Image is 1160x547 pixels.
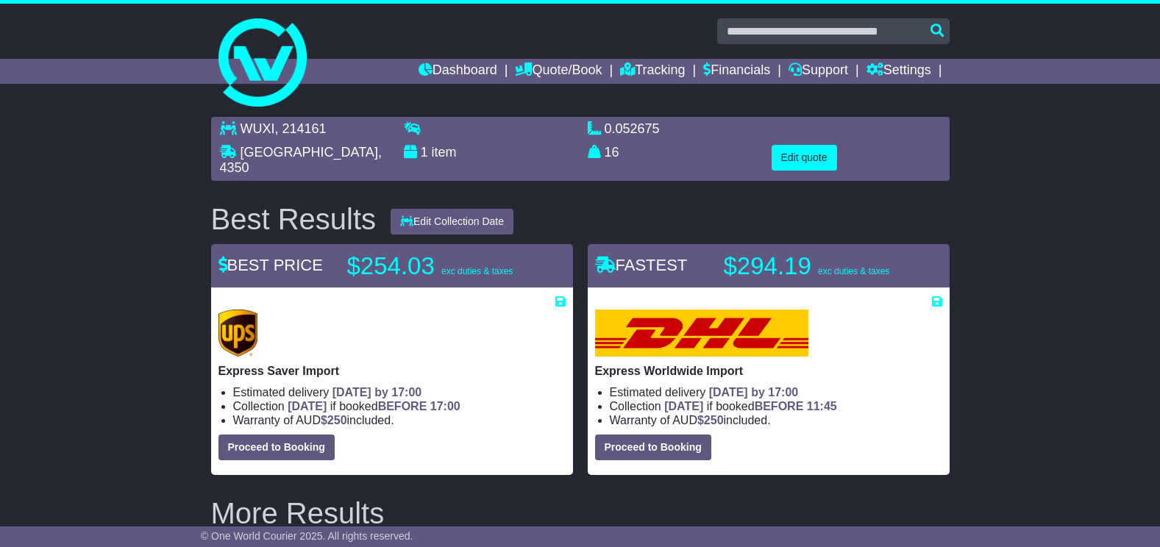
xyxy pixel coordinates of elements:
span: FASTEST [595,256,688,274]
span: [DATE] by 17:00 [709,386,799,398]
span: [DATE] by 17:00 [332,386,422,398]
a: Quote/Book [515,59,602,84]
span: 11:45 [807,400,837,412]
h2: More Results [211,497,950,529]
span: exc duties & taxes [818,266,889,276]
span: 250 [704,414,724,426]
span: [DATE] [664,400,703,412]
span: , 214161 [275,121,327,136]
button: Edit quote [772,145,837,171]
p: Express Worldwide Import [595,364,942,378]
button: Edit Collection Date [391,209,513,235]
li: Collection [233,399,566,413]
a: Financials [703,59,770,84]
span: if booked [288,400,460,412]
span: 0.052675 [605,121,660,136]
a: Dashboard [419,59,497,84]
li: Estimated delivery [233,385,566,399]
button: Proceed to Booking [218,435,335,460]
li: Warranty of AUD included. [610,413,942,427]
span: exc duties & taxes [441,266,513,276]
span: 1 [421,145,428,160]
span: $ [321,414,347,426]
span: WUXI [241,121,275,136]
li: Warranty of AUD included. [233,413,566,427]
span: © One World Courier 2025. All rights reserved. [201,530,413,542]
li: Estimated delivery [610,385,942,399]
span: item [432,145,457,160]
p: $254.03 [347,251,531,281]
p: $294.19 [724,251,908,281]
p: Express Saver Import [218,364,566,378]
span: BEST PRICE [218,256,323,274]
span: 250 [327,414,347,426]
a: Settings [867,59,931,84]
span: [GEOGRAPHIC_DATA] [241,145,378,160]
span: [DATE] [288,400,327,412]
span: BEFORE [755,400,804,412]
img: UPS (new): Express Saver Import [218,310,258,357]
span: if booked [664,400,836,412]
a: Tracking [620,59,685,84]
div: Best Results [204,203,384,235]
button: Proceed to Booking [595,435,711,460]
span: , 4350 [220,145,382,176]
img: DHL: Express Worldwide Import [595,310,808,357]
li: Collection [610,399,942,413]
span: BEFORE [378,400,427,412]
span: 16 [605,145,619,160]
span: $ [697,414,724,426]
a: Support [789,59,848,84]
span: 17:00 [430,400,460,412]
